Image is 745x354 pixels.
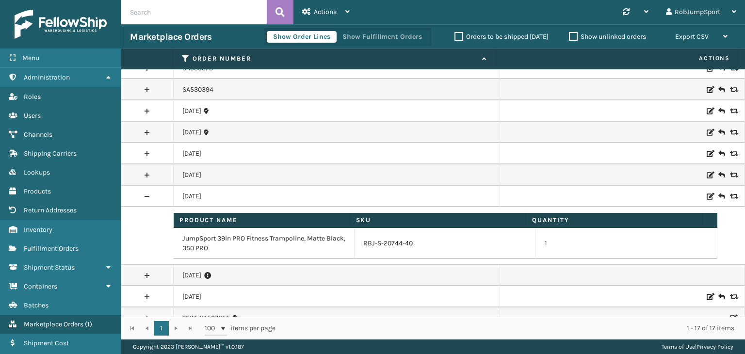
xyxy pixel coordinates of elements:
[182,170,201,180] a: [DATE]
[336,31,428,43] button: Show Fulfillment Orders
[718,128,724,137] i: Create Return Label
[707,172,713,178] i: Edit
[182,234,346,253] a: JumpSport 39in PRO Fitness Trampoline, Matte Black, 350 PRO
[718,149,724,159] i: Create Return Label
[182,149,201,159] a: [DATE]
[24,93,41,101] span: Roles
[662,339,733,354] div: |
[24,301,49,309] span: Batches
[182,313,230,323] a: TEST-SA507255
[182,192,201,201] a: [DATE]
[569,32,646,41] label: Show unlinked orders
[15,10,107,39] img: logo
[24,225,52,234] span: Inventory
[182,292,201,302] a: [DATE]
[24,187,51,195] span: Products
[730,150,736,157] i: Replace
[707,108,713,114] i: Edit
[718,292,724,302] i: Create Return Label
[730,108,736,114] i: Replace
[707,129,713,136] i: Edit
[179,216,344,225] label: Product Name
[707,193,713,200] i: Edit
[718,170,724,180] i: Create Return Label
[24,206,77,214] span: Return Addresses
[536,228,717,259] td: 1
[662,343,695,350] a: Terms of Use
[24,339,69,347] span: Shipment Cost
[355,228,536,259] td: RBJ-S-20744-40
[182,106,201,116] a: [DATE]
[730,129,736,136] i: Replace
[205,323,219,333] span: 100
[718,192,724,201] i: Create Return Label
[289,323,734,333] div: 1 - 17 of 17 items
[730,315,736,322] i: Edit
[267,31,337,43] button: Show Order Lines
[24,244,79,253] span: Fulfillment Orders
[718,106,724,116] i: Create Return Label
[24,112,41,120] span: Users
[24,149,77,158] span: Shipping Carriers
[707,150,713,157] i: Edit
[314,8,337,16] span: Actions
[182,128,201,137] a: [DATE]
[675,32,709,41] span: Export CSV
[499,50,736,66] span: Actions
[24,263,75,272] span: Shipment Status
[532,216,696,225] label: Quantity
[730,293,736,300] i: Replace
[130,31,211,43] h3: Marketplace Orders
[730,172,736,178] i: Replace
[730,193,736,200] i: Replace
[24,320,83,328] span: Marketplace Orders
[182,271,201,280] a: [DATE]
[707,293,713,300] i: Edit
[24,130,52,139] span: Channels
[205,321,275,336] span: items per page
[24,168,50,177] span: Lookups
[22,54,39,62] span: Menu
[718,85,724,95] i: Create Return Label
[85,320,92,328] span: ( 1 )
[730,86,736,93] i: Replace
[193,54,477,63] label: Order Number
[707,86,713,93] i: Edit
[24,282,57,290] span: Containers
[24,73,70,81] span: Administration
[356,216,520,225] label: SKU
[154,321,169,336] a: 1
[454,32,549,41] label: Orders to be shipped [DATE]
[182,85,213,95] a: SA530394
[133,339,244,354] p: Copyright 2023 [PERSON_NAME]™ v 1.0.187
[696,343,733,350] a: Privacy Policy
